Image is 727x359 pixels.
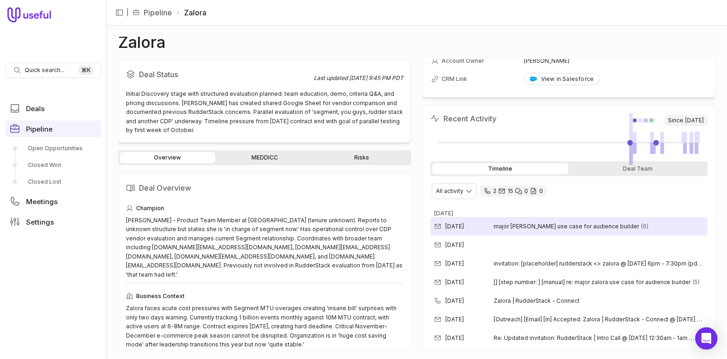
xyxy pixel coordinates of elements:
div: Business Context [126,291,403,302]
a: Overview [120,152,215,163]
div: [PERSON_NAME] - Product Team Member at [GEOGRAPHIC_DATA] (tenure unknown). Reports to unknown str... [126,216,403,279]
span: Re: Updated invitation: RudderStack | Intro Call @ [DATE] 12:30am - 1am (MYT) [494,334,695,342]
h2: Recent Activity [430,113,496,124]
span: Account Owner [442,57,484,65]
time: [DATE] [445,260,464,267]
div: 2 calls and 15 email threads [480,186,547,197]
td: [PERSON_NAME] [524,53,707,68]
span: Deals [26,105,45,112]
time: [DATE] [445,223,464,230]
span: Pipeline [26,126,53,133]
div: Pipeline submenu [6,141,101,189]
a: View in Salesforce [524,73,600,85]
time: [DATE] [445,279,464,286]
h2: Deal Status [126,67,314,82]
div: Initial Discovery stage with structured evaluation planned: team education, demo, criteria Q&A, a... [126,89,403,135]
div: Last updated [314,74,403,82]
a: MEDDICC [217,152,312,163]
a: Settings [6,213,101,230]
a: Pipeline [144,7,172,18]
h2: Deal Overview [126,180,403,195]
time: [DATE] [445,241,464,249]
time: [DATE] [445,316,464,323]
span: [] [step number: ] [manual] re: major zalora use case for audience builder [494,279,691,286]
div: Open Intercom Messenger [695,327,718,350]
span: major [PERSON_NAME] use case for audience builder [494,223,639,230]
span: invitation: [placeholder] rudderstack <> zalora @ [DATE] 6pm - 7:30pm (pdt) ([EMAIL_ADDRESS][DOMA... [494,260,704,267]
div: Timeline [432,163,568,174]
button: Collapse sidebar [112,6,126,20]
a: Closed Won [6,158,101,173]
span: | [126,7,129,18]
a: Closed Lost [6,174,101,189]
span: CRM Link [442,75,467,83]
time: [DATE] [686,117,704,124]
a: Open Opportunities [6,141,101,156]
div: Deal Team [570,163,707,174]
div: Zalora faces acute cost pressures with Segment MTU overages creating 'insane bill' surprises with... [126,304,403,349]
kbd: ⌘ K [79,66,93,75]
span: Settings [26,219,54,226]
a: Deals [6,100,101,117]
span: 5 emails in thread [693,279,700,286]
li: Zalora [176,7,206,18]
span: Meetings [26,198,58,205]
h1: Zalora [118,37,165,48]
a: Meetings [6,193,101,210]
span: Zalora | RudderStack - Connect [494,297,693,305]
time: [DATE] [445,297,464,305]
span: Quick search... [25,66,65,74]
a: Risks [314,152,410,163]
time: [DATE] [434,210,453,217]
div: View in Salesforce [530,75,594,83]
span: [Outreach] [Email] [In] Accepted: Zalora | RudderStack - Connect @ [DATE] 8am - 8:30am (PDT) ([EM... [494,316,704,323]
time: [DATE] 9:45 PM PDT [349,74,403,81]
time: [DATE] [445,334,464,342]
a: Pipeline [6,120,101,137]
span: Since [665,115,708,126]
div: Champion [126,203,403,214]
span: 6 emails in thread [641,223,648,230]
